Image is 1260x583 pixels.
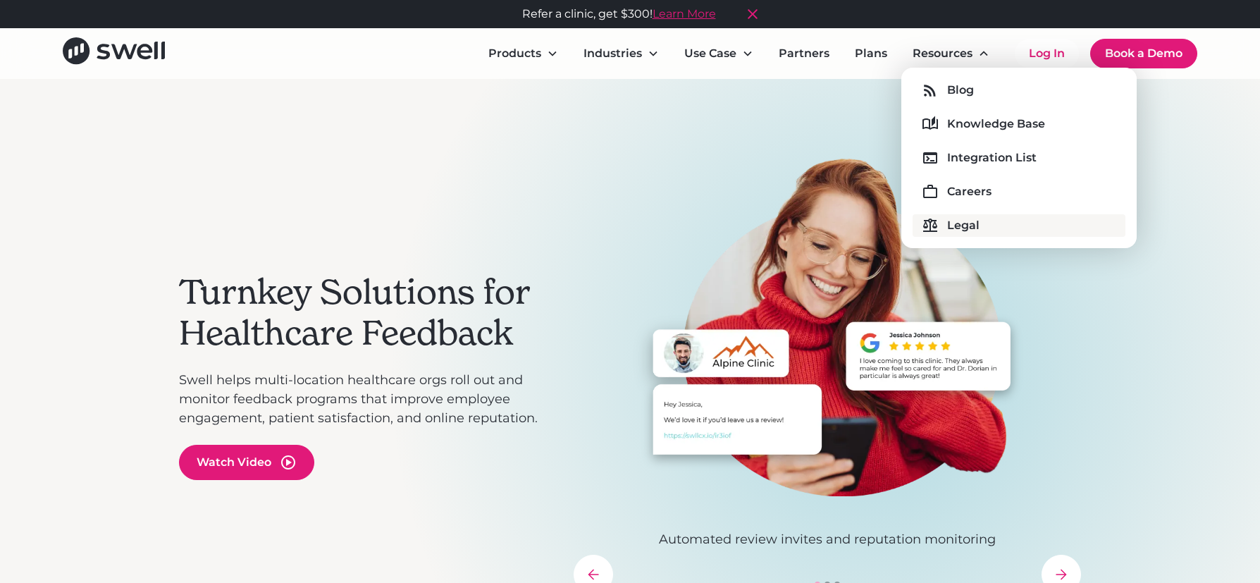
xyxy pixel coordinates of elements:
div: Use Case [684,45,736,62]
div: Refer a clinic, get $300! [522,6,716,23]
div: Resources [901,39,1001,68]
div: Integration List [947,149,1037,166]
div: Knowledge Base [947,116,1045,133]
a: Integration List [913,147,1125,169]
div: Legal [947,217,980,234]
iframe: Chat Widget [1012,431,1260,583]
a: Log In [1015,39,1079,68]
a: Book a Demo [1090,39,1197,68]
div: Products [488,45,541,62]
div: Blog [947,82,974,99]
a: Blog [913,79,1125,102]
div: Watch Video [197,454,271,471]
a: Plans [844,39,898,68]
div: Use Case [673,39,765,68]
h2: Turnkey Solutions for Healthcare Feedback [179,272,560,353]
a: Careers [913,180,1125,203]
div: Careers [947,183,992,200]
div: Industries [583,45,642,62]
div: Industries [572,39,670,68]
div: 1 of 3 [574,158,1081,549]
div: Resources [913,45,972,62]
a: Knowledge Base [913,113,1125,135]
a: Legal [913,214,1125,237]
a: Learn More [653,6,716,23]
a: open lightbox [179,445,314,480]
a: Partners [767,39,841,68]
a: home [63,37,165,69]
p: Swell helps multi-location healthcare orgs roll out and monitor feedback programs that improve em... [179,371,560,428]
div: Products [477,39,569,68]
nav: Resources [901,68,1137,248]
p: Automated review invites and reputation monitoring [574,530,1081,549]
